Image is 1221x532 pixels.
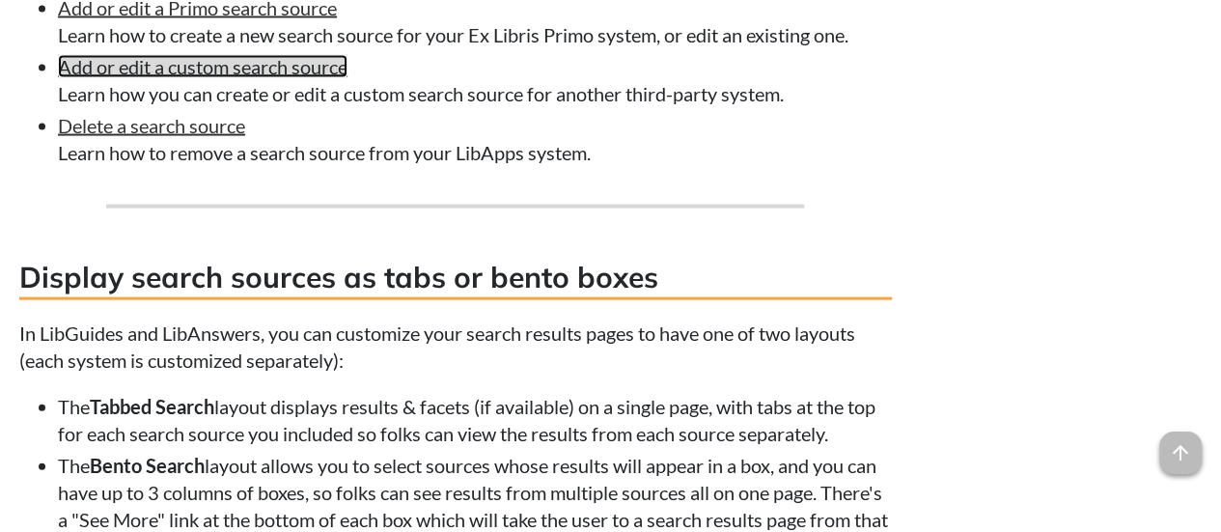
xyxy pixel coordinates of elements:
li: The layout displays results & facets (if available) on a single page, with tabs at the top for ea... [58,393,892,447]
li: Learn how you can create or edit a custom search source for another third-party system. [58,53,892,107]
a: Add or edit a custom search source [58,55,347,78]
strong: Tabbed Search [90,395,214,418]
a: arrow_upward [1159,434,1202,457]
strong: Bento Search [90,454,205,477]
p: In LibGuides and LibAnswers, you can customize your search results pages to have one of two layou... [19,320,892,374]
a: Delete a search source [58,114,245,137]
span: arrow_upward [1159,432,1202,474]
li: Learn how to remove a search source from your LibApps system. [58,112,892,166]
h3: Display search sources as tabs or bento boxes [19,257,892,300]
